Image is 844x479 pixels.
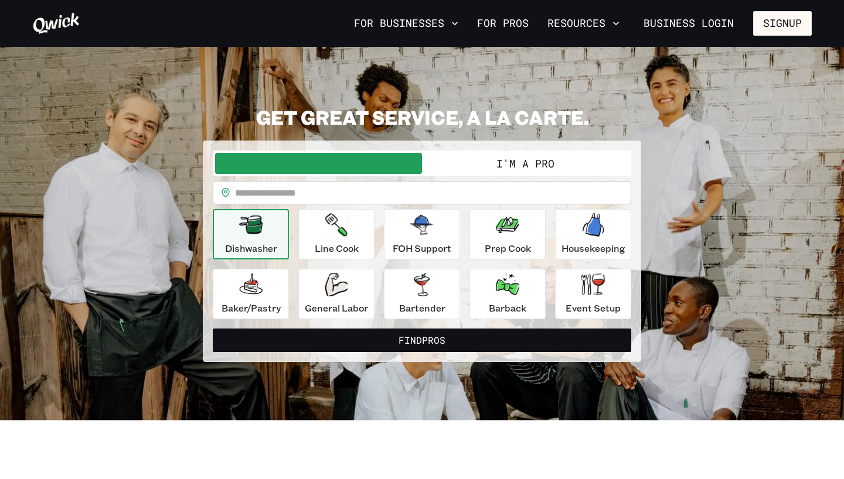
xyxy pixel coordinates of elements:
p: Dishwasher [225,241,277,255]
p: Housekeeping [561,241,625,255]
button: Barback [469,269,546,319]
p: Event Setup [566,301,621,315]
p: Barback [489,301,526,315]
p: General Labor [305,301,368,315]
button: FOH Support [384,209,460,259]
button: Signup [753,11,812,36]
p: Prep Cook [485,241,531,255]
h2: GET GREAT SERVICE, A LA CARTE. [203,105,641,129]
button: Event Setup [555,269,631,319]
button: I'm a Business [215,153,422,174]
button: Dishwasher [213,209,289,259]
p: Bartender [399,301,445,315]
p: FOH Support [393,241,451,255]
button: General Labor [298,269,375,319]
button: Bartender [384,269,460,319]
button: I'm a Pro [422,153,629,174]
button: Line Cook [298,209,375,259]
a: Business Login [634,11,744,36]
p: Baker/Pastry [222,301,281,315]
a: For Pros [472,13,533,33]
p: Line Cook [315,241,359,255]
button: FindPros [213,329,631,352]
button: Housekeeping [555,209,631,259]
button: Resources [543,13,624,33]
button: For Businesses [349,13,463,33]
button: Baker/Pastry [213,269,289,319]
button: Prep Cook [469,209,546,259]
